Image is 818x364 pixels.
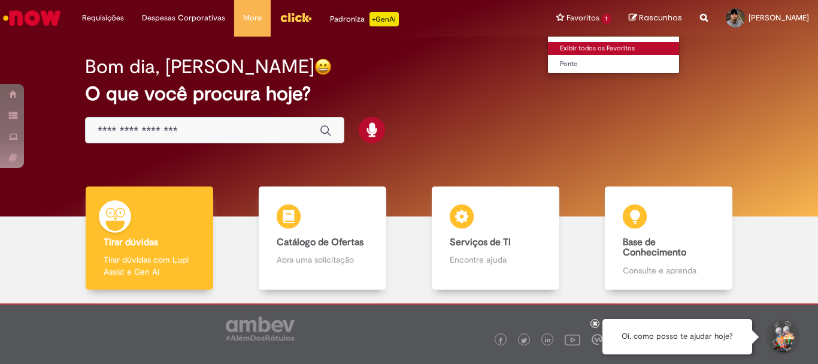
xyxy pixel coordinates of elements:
[243,12,262,24] span: More
[450,236,511,248] b: Serviços de TI
[82,12,124,24] span: Requisições
[85,83,733,104] h2: O que você procura hoje?
[104,254,195,278] p: Tirar dúvidas com Lupi Assist e Gen Ai
[749,13,809,23] span: [PERSON_NAME]
[280,8,312,26] img: click_logo_yellow_360x200.png
[582,186,755,290] a: Base de Conhecimento Consulte e aprenda
[639,12,682,23] span: Rascunhos
[226,317,295,341] img: logo_footer_ambev_rotulo_gray.png
[629,13,682,24] a: Rascunhos
[330,12,399,26] div: Padroniza
[1,6,63,30] img: ServiceNow
[602,319,752,354] div: Oi, como posso te ajudar hoje?
[548,58,680,71] a: Ponto
[104,236,158,248] b: Tirar dúvidas
[623,264,714,276] p: Consulte e aprenda
[236,186,409,290] a: Catálogo de Ofertas Abra uma solicitação
[277,236,363,248] b: Catálogo de Ofertas
[409,186,582,290] a: Serviços de TI Encontre ajuda
[85,56,314,77] h2: Bom dia, [PERSON_NAME]
[63,186,236,290] a: Tirar dúvidas Tirar dúvidas com Lupi Assist e Gen Ai
[623,236,686,259] b: Base de Conhecimento
[545,337,551,344] img: logo_footer_linkedin.png
[565,332,580,347] img: logo_footer_youtube.png
[314,58,332,76] img: happy-face.png
[548,42,680,55] a: Exibir todos os Favoritos
[450,254,541,266] p: Encontre ajuda
[369,12,399,26] p: +GenAi
[498,338,504,344] img: logo_footer_facebook.png
[592,334,602,345] img: logo_footer_workplace.png
[142,12,225,24] span: Despesas Corporativas
[547,36,680,74] ul: Favoritos
[277,254,368,266] p: Abra uma solicitação
[566,12,599,24] span: Favoritos
[602,14,611,24] span: 1
[521,338,527,344] img: logo_footer_twitter.png
[764,319,800,355] button: Iniciar Conversa de Suporte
